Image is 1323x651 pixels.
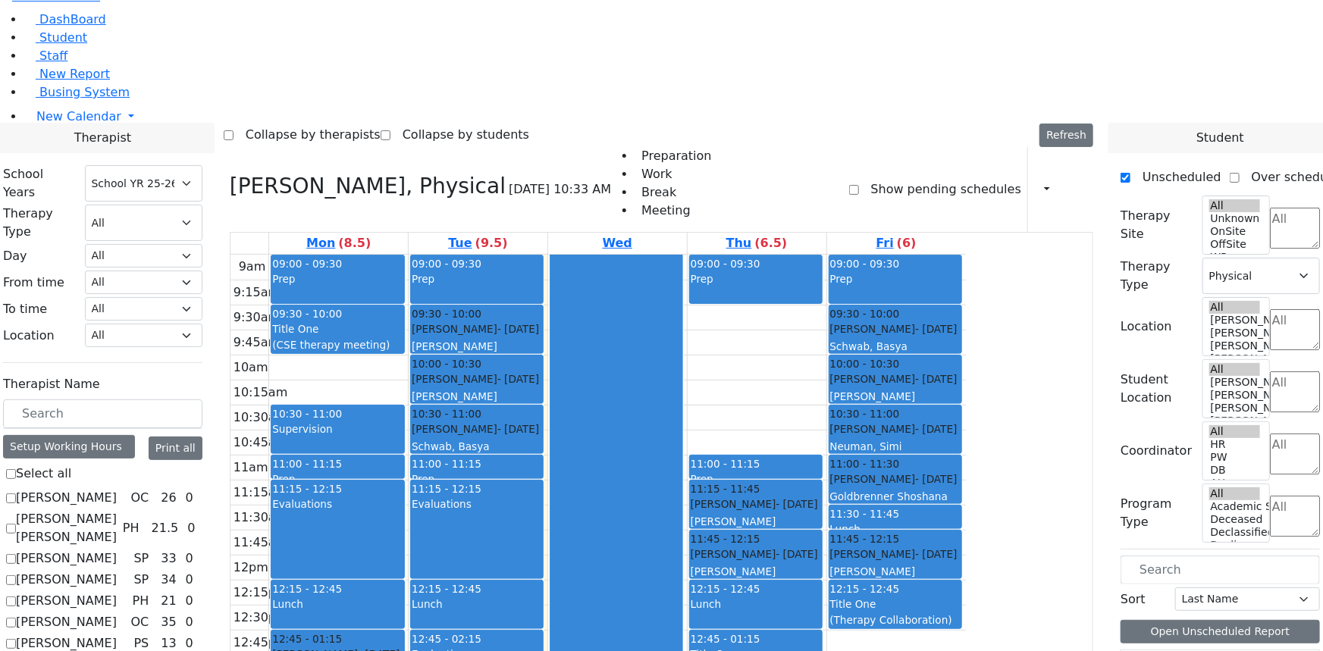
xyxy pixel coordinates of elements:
[230,484,291,502] div: 11:15am
[691,496,821,512] div: [PERSON_NAME]
[272,421,403,437] div: Supervision
[3,247,27,265] label: Day
[497,373,539,385] span: - [DATE]
[830,596,961,612] div: Title One
[1121,620,1320,643] button: Open Unscheduled Report
[1270,433,1320,474] textarea: Search
[230,408,291,427] div: 10:30am
[830,471,961,487] div: [PERSON_NAME]
[1209,415,1260,427] option: [PERSON_NAME] 2
[830,321,961,336] div: [PERSON_NAME]
[412,258,481,270] span: 09:00 - 09:30
[183,592,196,610] div: 0
[3,274,64,292] label: From time
[412,271,542,286] div: Prep
[272,483,342,495] span: 11:15 - 12:15
[691,458,760,470] span: 11:00 - 11:15
[754,234,787,252] label: (6.5)
[24,30,87,45] a: Student
[830,531,900,546] span: 11:45 - 12:15
[1084,177,1093,202] div: Delete
[830,489,961,504] div: Goldbrenner Shoshana
[16,510,117,546] label: [PERSON_NAME] [PERSON_NAME]
[125,613,155,631] div: OC
[1209,314,1260,327] option: [PERSON_NAME] 5
[412,306,481,321] span: 09:30 - 10:00
[272,458,342,470] span: 11:00 - 11:15
[1121,495,1193,531] label: Program Type
[776,498,818,510] span: - [DATE]
[16,549,117,568] label: [PERSON_NAME]
[691,271,821,286] div: Prep
[1209,340,1260,352] option: [PERSON_NAME] 3
[412,371,542,387] div: [PERSON_NAME]
[1039,124,1093,147] button: Refresh
[3,375,100,393] label: Therapist Name
[3,300,47,318] label: To time
[897,234,917,252] label: (6)
[691,258,760,270] span: 09:00 - 09:30
[272,408,342,420] span: 10:30 - 11:00
[272,583,342,595] span: 12:15 - 12:45
[1209,352,1260,365] option: [PERSON_NAME] 2
[16,465,71,483] label: Select all
[230,559,271,577] div: 12pm
[445,233,510,254] a: September 30, 2025
[412,339,542,354] div: [PERSON_NAME]
[127,571,155,589] div: SP
[183,489,196,507] div: 0
[1209,238,1260,251] option: OffSite
[1121,590,1146,609] label: Sort
[412,496,542,512] div: Evaluations
[830,339,961,354] div: Schwab, Basya
[830,521,961,537] div: Lunch
[272,496,403,512] div: Evaluations
[1270,371,1320,412] textarea: Search
[691,546,821,562] div: [PERSON_NAME]
[412,458,481,470] span: 11:00 - 11:15
[230,383,291,402] div: 10:15am
[859,177,1021,202] label: Show pending schedules
[1209,500,1260,513] option: Academic Support
[412,633,481,645] span: 12:45 - 02:15
[230,509,291,527] div: 11:30am
[915,323,957,335] span: - [DATE]
[635,202,711,220] li: Meeting
[691,531,760,546] span: 11:45 - 12:15
[127,592,155,610] div: PH
[236,258,269,276] div: 9am
[158,571,179,589] div: 34
[412,356,481,371] span: 10:00 - 10:30
[691,471,821,487] div: Prep
[390,123,529,147] label: Collapse by students
[915,473,957,485] span: - [DATE]
[1209,438,1260,451] option: HR
[183,571,196,589] div: 0
[272,596,403,612] div: Lunch
[915,548,957,560] span: - [DATE]
[230,609,291,627] div: 12:30pm
[158,549,179,568] div: 33
[1209,513,1260,526] option: Deceased
[412,471,542,487] div: Prep
[830,583,900,595] span: 12:15 - 12:45
[230,358,271,377] div: 10am
[1196,129,1244,147] span: Student
[830,564,961,626] div: [PERSON_NAME] ([PERSON_NAME]), [PERSON_NAME] ([PERSON_NAME])
[272,258,342,270] span: 09:00 - 09:30
[1209,301,1260,314] option: All
[39,12,106,27] span: DashBoard
[600,233,635,254] a: October 1, 2025
[412,321,542,336] div: [PERSON_NAME]
[39,85,130,99] span: Busing System
[158,613,179,631] div: 35
[691,596,821,612] div: Lunch
[1121,556,1320,584] input: Search
[691,514,821,529] div: [PERSON_NAME]
[272,321,403,336] div: Title One
[16,592,117,610] label: [PERSON_NAME]
[412,583,481,595] span: 12:15 - 12:45
[723,233,791,254] a: October 2, 2025
[36,109,121,124] span: New Calendar
[272,631,342,646] span: 12:45 - 01:15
